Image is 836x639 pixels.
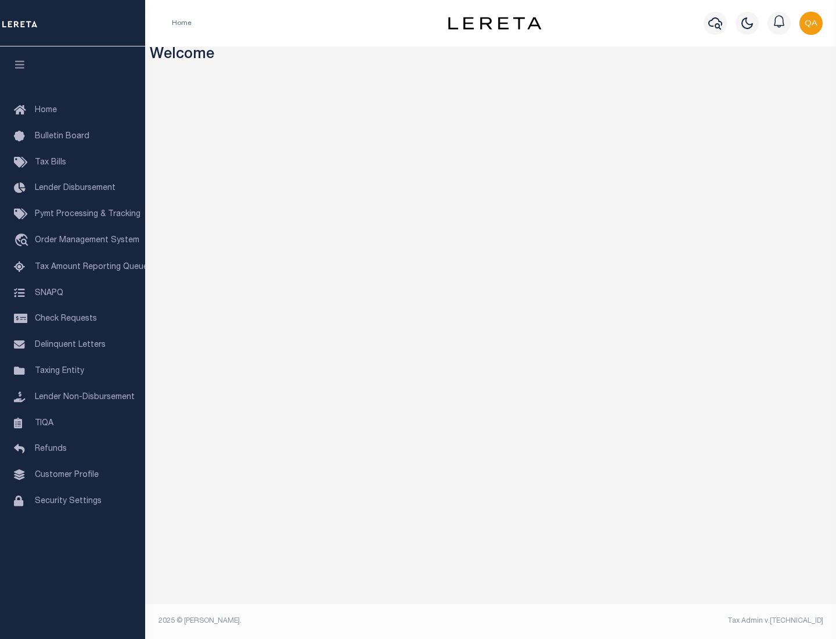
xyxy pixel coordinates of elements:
i: travel_explore [14,234,33,249]
span: Lender Non-Disbursement [35,393,135,401]
h3: Welcome [150,46,832,64]
span: Bulletin Board [35,132,89,141]
img: logo-dark.svg [448,17,541,30]
img: svg+xml;base64,PHN2ZyB4bWxucz0iaHR0cDovL3d3dy53My5vcmcvMjAwMC9zdmciIHBvaW50ZXItZXZlbnRzPSJub25lIi... [799,12,823,35]
span: Pymt Processing & Tracking [35,210,140,218]
span: Order Management System [35,236,139,245]
li: Home [172,18,192,28]
span: SNAPQ [35,289,63,297]
span: Check Requests [35,315,97,323]
span: Customer Profile [35,471,99,479]
span: Tax Bills [35,159,66,167]
div: Tax Admin v.[TECHNICAL_ID] [499,616,823,626]
div: 2025 © [PERSON_NAME]. [150,616,491,626]
span: Taxing Entity [35,367,84,375]
span: TIQA [35,419,53,427]
span: Home [35,106,57,114]
span: Refunds [35,445,67,453]
span: Delinquent Letters [35,341,106,349]
span: Tax Amount Reporting Queue [35,263,148,271]
span: Lender Disbursement [35,184,116,192]
span: Security Settings [35,497,102,505]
